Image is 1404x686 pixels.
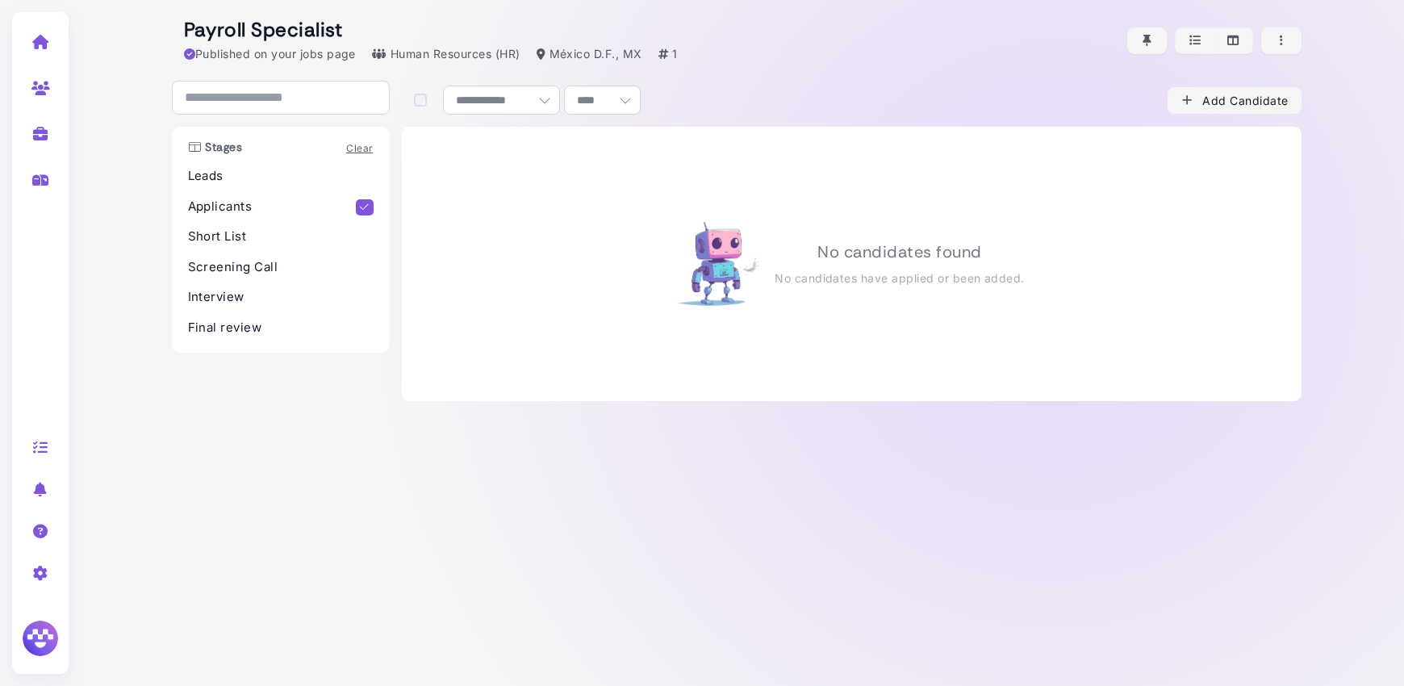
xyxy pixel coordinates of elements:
[775,270,1025,287] p: No candidates have applied or been added.
[537,45,642,62] div: México D.F., MX
[188,319,374,337] p: Final review
[1168,87,1302,114] button: Add Candidate
[346,142,373,154] a: Clear
[658,45,677,62] div: 1
[20,618,61,659] img: Megan
[372,45,520,62] div: Human Resources (HR)
[188,288,374,307] p: Interview
[678,222,758,307] img: Robot in business suit
[188,167,374,186] p: Leads
[188,228,374,246] p: Short List
[180,140,251,154] h3: Stages
[188,258,374,277] p: Screening Call
[1180,92,1289,109] div: Add Candidate
[184,19,678,42] h2: Payroll Specialist
[817,242,981,261] h2: No candidates found
[184,45,356,62] div: Published on your jobs page
[188,198,357,216] p: Applicants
